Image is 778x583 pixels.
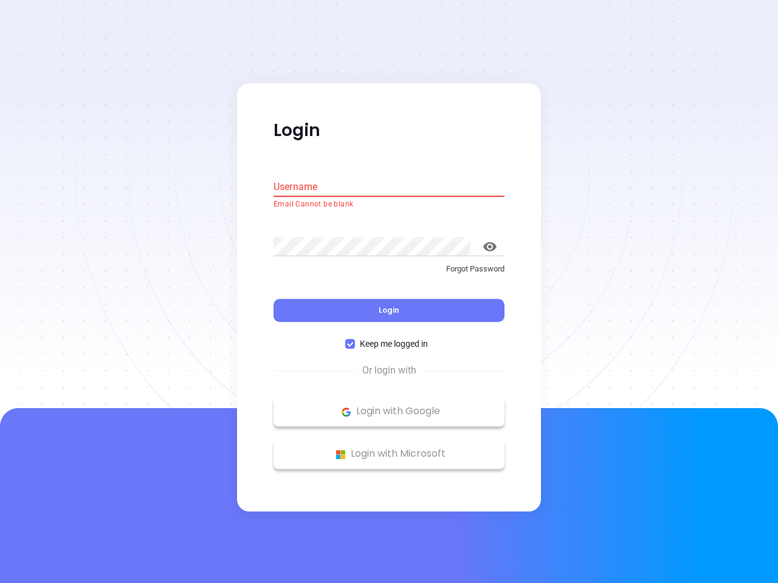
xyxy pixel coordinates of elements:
p: Email Cannot be blank [274,199,504,211]
button: Microsoft Logo Login with Microsoft [274,439,504,469]
span: Or login with [356,364,422,378]
p: Login with Microsoft [280,445,498,463]
span: Login [379,305,399,316]
a: Forgot Password [274,263,504,285]
span: Keep me logged in [355,338,433,351]
button: Google Logo Login with Google [274,397,504,427]
img: Google Logo [339,404,354,420]
button: Login [274,299,504,322]
p: Login [274,120,504,141]
img: Microsoft Logo [333,447,348,462]
p: Forgot Password [274,263,504,275]
button: toggle password visibility [475,232,504,261]
p: Login with Google [280,403,498,421]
